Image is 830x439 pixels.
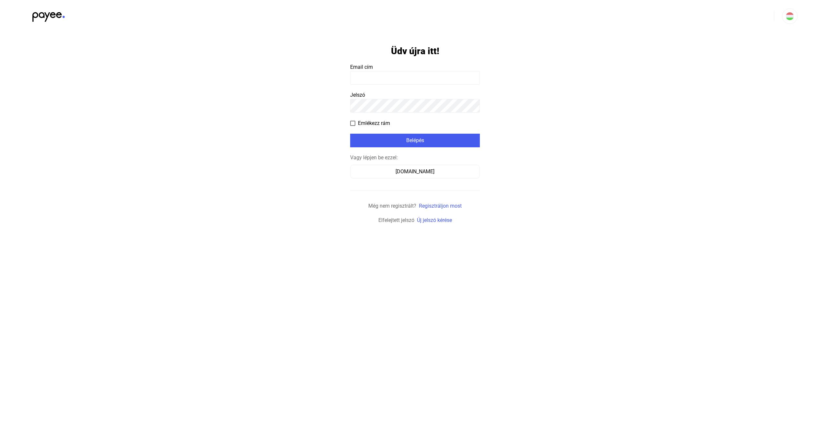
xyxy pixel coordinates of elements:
[350,154,480,162] div: Vagy lépjen be ezzel:
[350,64,373,70] span: Email cím
[786,12,794,20] img: HU
[391,45,439,57] h1: Üdv újra itt!
[350,165,480,178] button: [DOMAIN_NAME]
[419,203,462,209] a: Regisztráljon most
[782,8,798,24] button: HU
[417,217,452,223] a: Új jelszó kérése
[32,8,65,22] img: black-payee-blue-dot.svg
[350,134,480,147] button: Belépés
[368,203,416,209] span: Még nem regisztrált?
[352,168,478,176] div: [DOMAIN_NAME]
[378,217,414,223] span: Elfelejtett jelszó
[350,92,365,98] span: Jelszó
[358,119,390,127] span: Emlékezz rám
[350,168,480,175] a: [DOMAIN_NAME]
[352,137,478,144] div: Belépés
